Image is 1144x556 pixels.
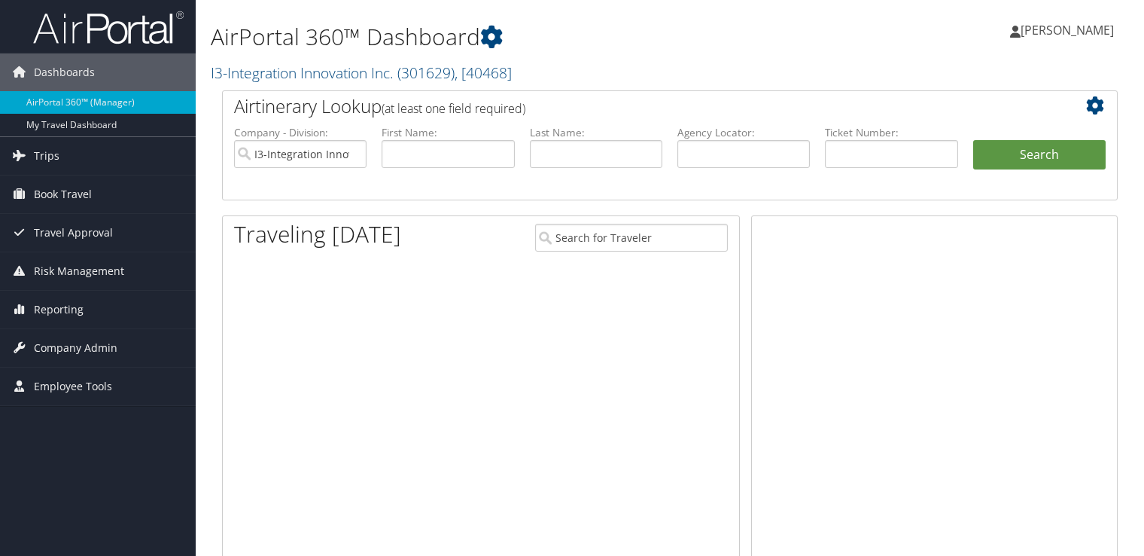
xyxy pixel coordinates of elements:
[33,10,184,45] img: airportal-logo.png
[211,21,823,53] h1: AirPortal 360™ Dashboard
[34,329,117,367] span: Company Admin
[34,252,124,290] span: Risk Management
[397,63,455,83] span: ( 301629 )
[455,63,512,83] span: , [ 40468 ]
[1010,8,1129,53] a: [PERSON_NAME]
[382,125,514,140] label: First Name:
[34,53,95,91] span: Dashboards
[34,368,112,405] span: Employee Tools
[34,291,84,328] span: Reporting
[1021,22,1114,38] span: [PERSON_NAME]
[234,125,367,140] label: Company - Division:
[34,214,113,252] span: Travel Approval
[825,125,957,140] label: Ticket Number:
[535,224,728,252] input: Search for Traveler
[973,140,1106,170] button: Search
[34,137,59,175] span: Trips
[530,125,662,140] label: Last Name:
[234,218,401,250] h1: Traveling [DATE]
[677,125,810,140] label: Agency Locator:
[211,63,512,83] a: I3-Integration Innovation Inc.
[234,93,1031,119] h2: Airtinerary Lookup
[382,100,525,117] span: (at least one field required)
[34,176,92,213] span: Book Travel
